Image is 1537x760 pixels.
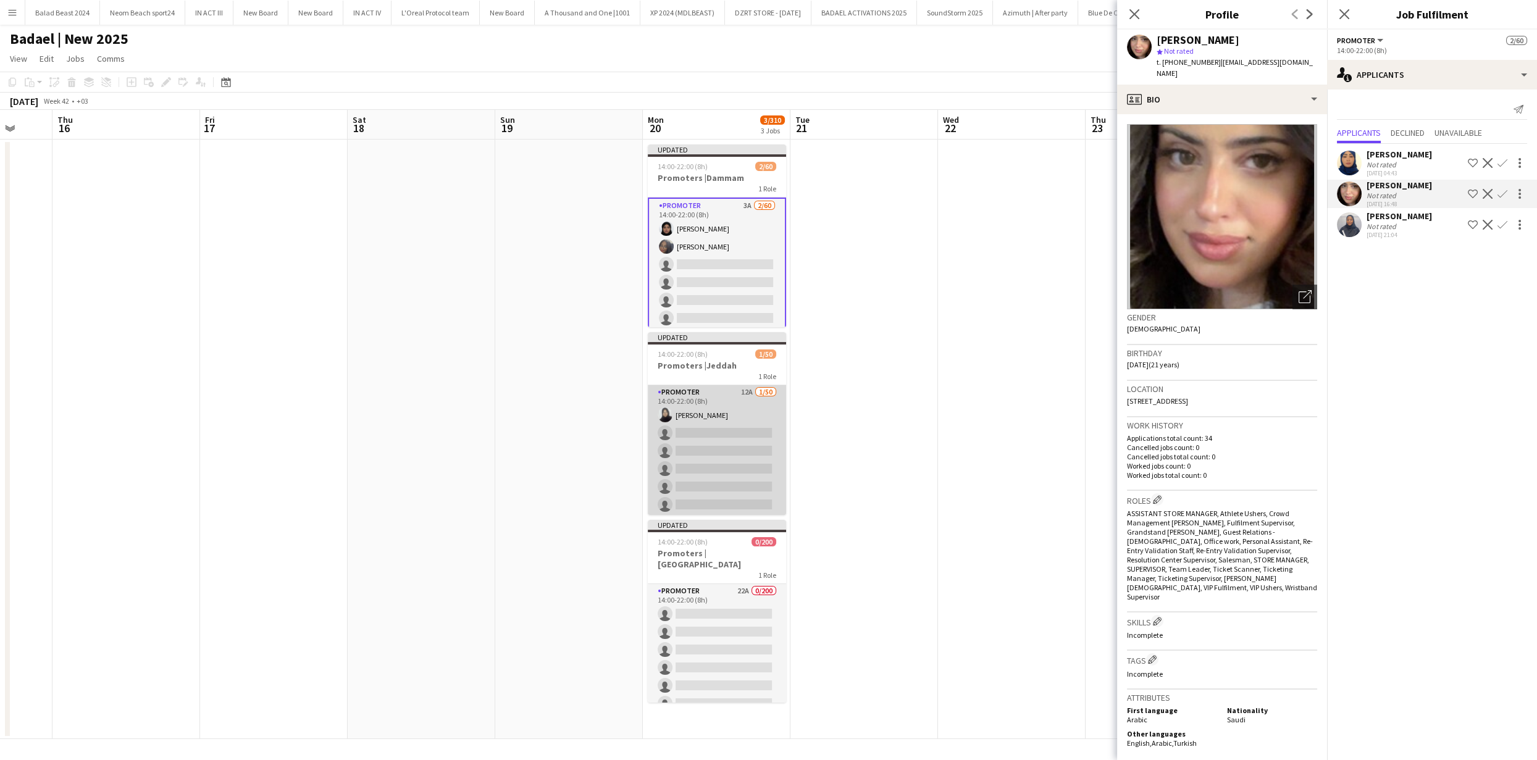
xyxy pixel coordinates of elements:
span: 21 [794,121,810,135]
span: Unavailable [1434,128,1482,137]
span: 23 [1089,121,1106,135]
a: Comms [92,51,130,67]
h3: Promoters |Jeddah [648,360,786,371]
p: Cancelled jobs total count: 0 [1127,452,1317,461]
a: View [5,51,32,67]
div: [DATE] 16:48 [1367,200,1432,208]
span: Jobs [66,53,85,64]
button: A Thousand and One |1001 [535,1,640,25]
p: Incomplete [1127,630,1317,640]
p: Worked jobs count: 0 [1127,461,1317,470]
span: 0/200 [752,537,776,546]
span: Sat [353,114,366,125]
h1: Badael | New 2025 [10,30,128,48]
h3: Birthday [1127,348,1317,359]
span: 3/310 [760,115,785,125]
div: Not rated [1367,160,1399,169]
span: Thu [57,114,73,125]
span: 1 Role [758,570,776,580]
span: Applicants [1337,128,1381,137]
button: DZRT STORE - [DATE] [725,1,811,25]
span: 22 [941,121,959,135]
button: PROMOTER [1337,36,1385,45]
span: Edit [40,53,54,64]
span: [DEMOGRAPHIC_DATA] [1127,324,1200,333]
p: Incomplete [1127,669,1317,679]
span: [DATE] (21 years) [1127,360,1179,369]
span: PROMOTER [1337,36,1375,45]
span: 14:00-22:00 (8h) [658,162,708,171]
span: 14:00-22:00 (8h) [658,349,708,359]
button: Balad Beast 2024 [25,1,100,25]
div: Not rated [1367,222,1399,231]
h3: Job Fulfilment [1327,6,1537,22]
h5: Nationality [1227,706,1317,715]
span: 1/50 [755,349,776,359]
span: Comms [97,53,125,64]
div: [DATE] 04:43 [1367,169,1432,177]
span: 19 [498,121,515,135]
span: 1 Role [758,372,776,381]
app-job-card: Updated14:00-22:00 (8h)0/200Promoters |[GEOGRAPHIC_DATA]1 RolePROMOTER22A0/20014:00-22:00 (8h) [648,520,786,703]
span: 17 [203,121,215,135]
app-job-card: Updated14:00-22:00 (8h)2/60Promoters |Dammam1 RolePROMOTER3A2/6014:00-22:00 (8h)[PERSON_NAME][PER... [648,144,786,327]
h5: First language [1127,706,1217,715]
span: Mon [648,114,664,125]
button: SoundStorm 2025 [917,1,993,25]
span: Not rated [1164,46,1194,56]
span: Declined [1391,128,1425,137]
span: Tue [795,114,810,125]
h3: Gender [1127,312,1317,323]
span: | [EMAIL_ADDRESS][DOMAIN_NAME] [1157,57,1313,78]
div: 3 Jobs [761,126,784,135]
span: [STREET_ADDRESS] [1127,396,1188,406]
span: Arabic , [1152,738,1173,748]
div: [DATE] 21:04 [1367,231,1432,239]
h3: Attributes [1127,692,1317,703]
div: [PERSON_NAME] [1367,211,1432,222]
span: 16 [56,121,73,135]
div: Updated [648,520,786,530]
button: L'Oreal Protocol team [392,1,480,25]
span: Arabic [1127,715,1147,724]
h5: Other languages [1127,729,1217,738]
h3: Profile [1117,6,1327,22]
span: Saudi [1227,715,1246,724]
span: ASSISTANT STORE MANAGER, Athlete Ushers, Crowd Management [PERSON_NAME], Fulfilment Supervisor, G... [1127,509,1317,601]
span: 20 [646,121,664,135]
div: Updated [648,144,786,154]
button: IN ACT III [185,1,233,25]
div: Updated [648,332,786,342]
button: Azimuth | After party [993,1,1078,25]
button: XP 2024 (MDLBEAST) [640,1,725,25]
p: Applications total count: 34 [1127,433,1317,443]
span: View [10,53,27,64]
div: 14:00-22:00 (8h) [1337,46,1527,55]
span: t. [PHONE_NUMBER] [1157,57,1221,67]
span: Sun [500,114,515,125]
button: New Board [233,1,288,25]
button: New Board [480,1,535,25]
h3: Promoters |[GEOGRAPHIC_DATA] [648,548,786,570]
div: [PERSON_NAME] [1157,35,1239,46]
div: Open photos pop-in [1292,285,1317,309]
p: Worked jobs total count: 0 [1127,470,1317,480]
span: Fri [205,114,215,125]
span: 2/60 [1506,36,1527,45]
div: [PERSON_NAME] [1367,180,1432,191]
span: Wed [943,114,959,125]
app-job-card: Updated14:00-22:00 (8h)1/50Promoters |Jeddah1 RolePROMOTER12A1/5014:00-22:00 (8h)[PERSON_NAME] [648,332,786,515]
p: Cancelled jobs count: 0 [1127,443,1317,452]
span: Thu [1091,114,1106,125]
div: Not rated [1367,191,1399,200]
h3: Skills [1127,615,1317,628]
button: BADAEL ACTIVATIONS 2025 [811,1,917,25]
button: IN ACT IV [343,1,392,25]
h3: Work history [1127,420,1317,431]
div: Bio [1117,85,1327,114]
button: Neom Beach sport24 [100,1,185,25]
div: [PERSON_NAME] [1367,149,1432,160]
span: 2/60 [755,162,776,171]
